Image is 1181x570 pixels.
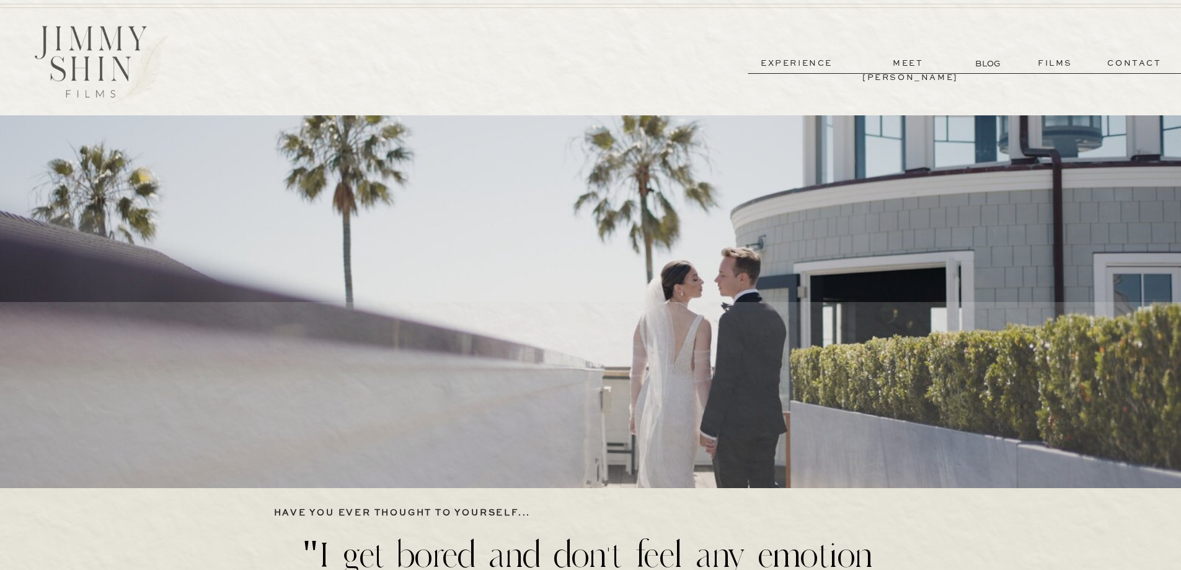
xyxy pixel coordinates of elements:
b: have you ever thought to yourself... [274,509,531,517]
a: meet [PERSON_NAME] [862,56,954,71]
a: films [1025,56,1086,71]
a: BLOG [975,57,1003,70]
a: contact [1090,56,1179,71]
a: experience [751,56,843,71]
